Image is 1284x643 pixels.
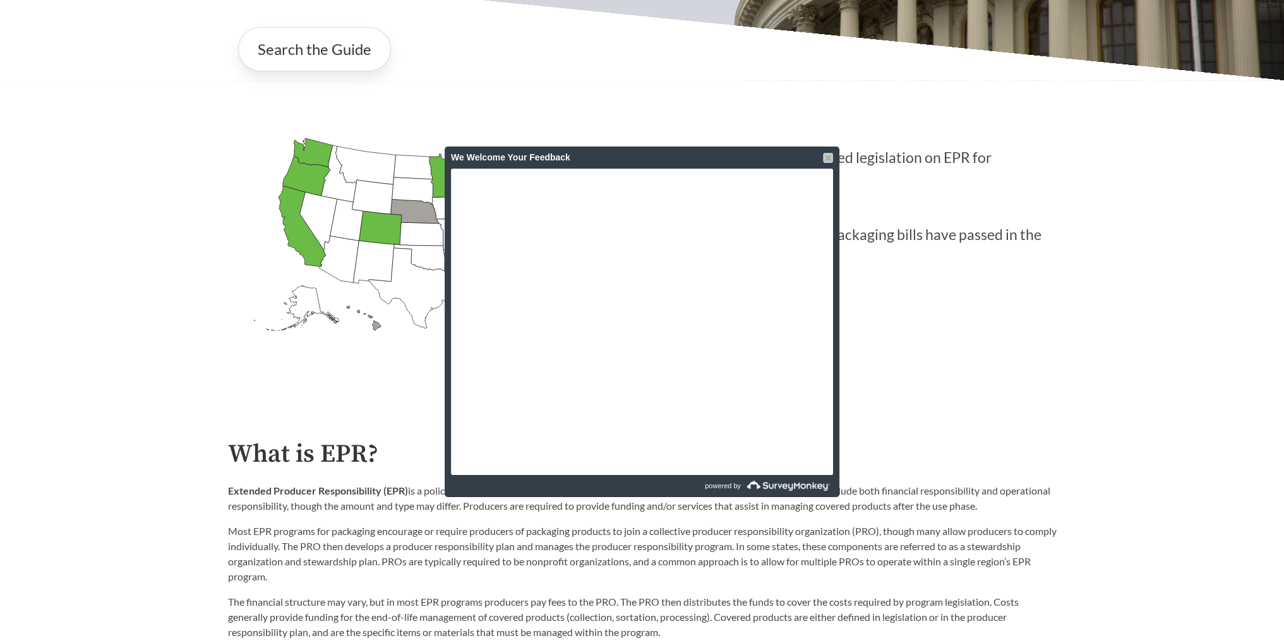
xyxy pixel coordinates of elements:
[228,524,1057,584] p: Most EPR programs for packaging encourage or require producers of packaging products to join a co...
[238,27,391,71] a: Search the Guide
[644,475,833,497] a: powered by
[642,127,1057,205] p: States have introduced legislation on EPR for packaging in [DATE]
[642,204,1057,282] p: EPR for packaging bills have passed in the U.S.
[705,475,741,497] span: powered by
[228,440,1057,469] h2: What is EPR?
[228,483,1057,514] p: is a policy approach that assigns producers responsibility for the end-of-life of products. This ...
[451,147,833,169] div: We Welcome Your Feedback
[228,594,1057,640] p: The financial structure may vary, but in most EPR programs producers pay fees to the PRO. The PRO...
[642,134,683,204] strong: 12
[228,484,408,496] strong: Extended Producer Responsibility (EPR)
